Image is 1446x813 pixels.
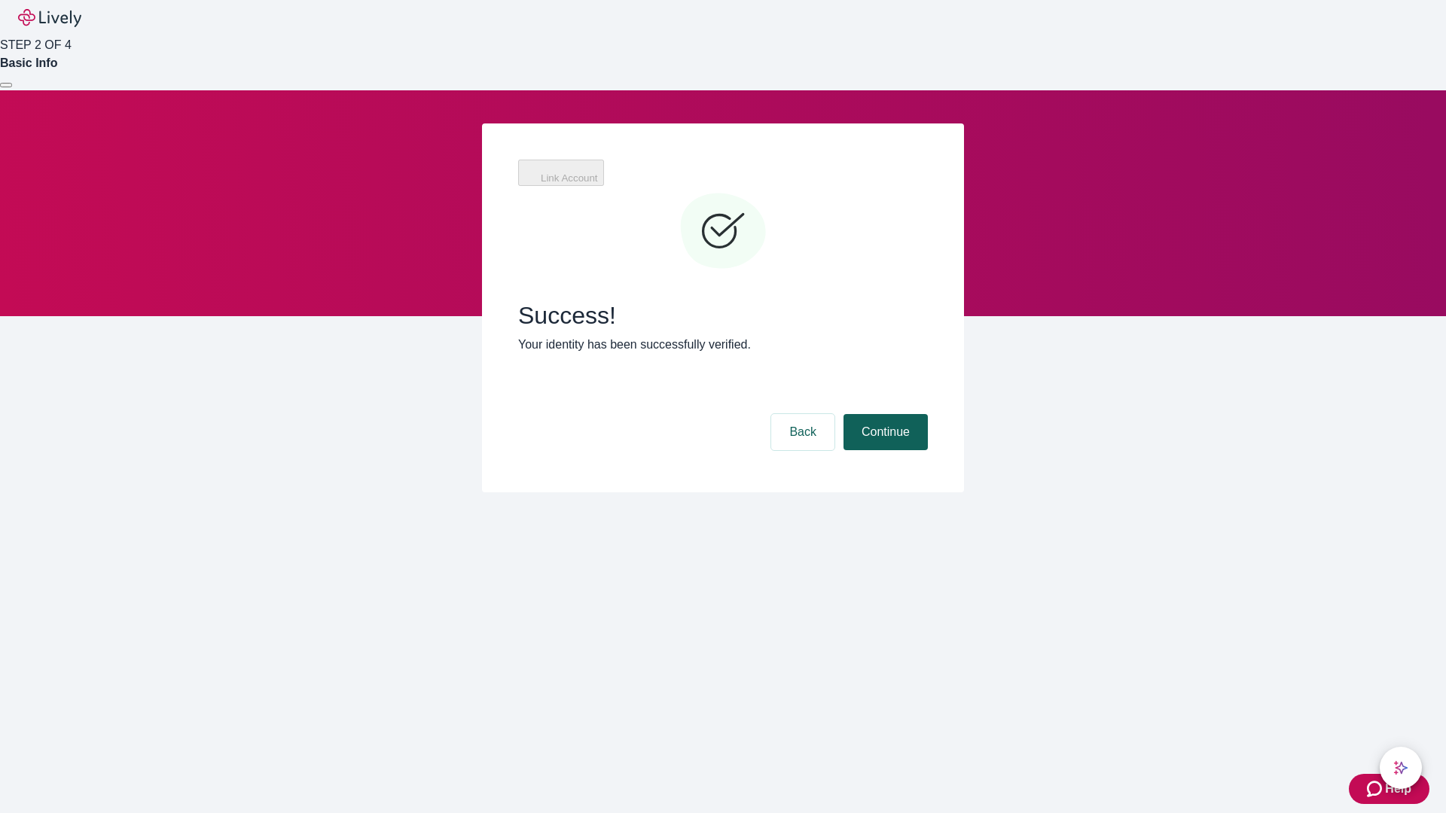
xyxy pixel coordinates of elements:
[18,9,81,27] img: Lively
[1367,780,1385,798] svg: Zendesk support icon
[771,414,834,450] button: Back
[1349,774,1429,804] button: Zendesk support iconHelp
[1380,747,1422,789] button: chat
[518,160,604,186] button: Link Account
[1393,760,1408,775] svg: Lively AI Assistant
[678,187,768,277] svg: Checkmark icon
[843,414,928,450] button: Continue
[518,301,928,330] span: Success!
[1385,780,1411,798] span: Help
[518,336,928,354] p: Your identity has been successfully verified.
